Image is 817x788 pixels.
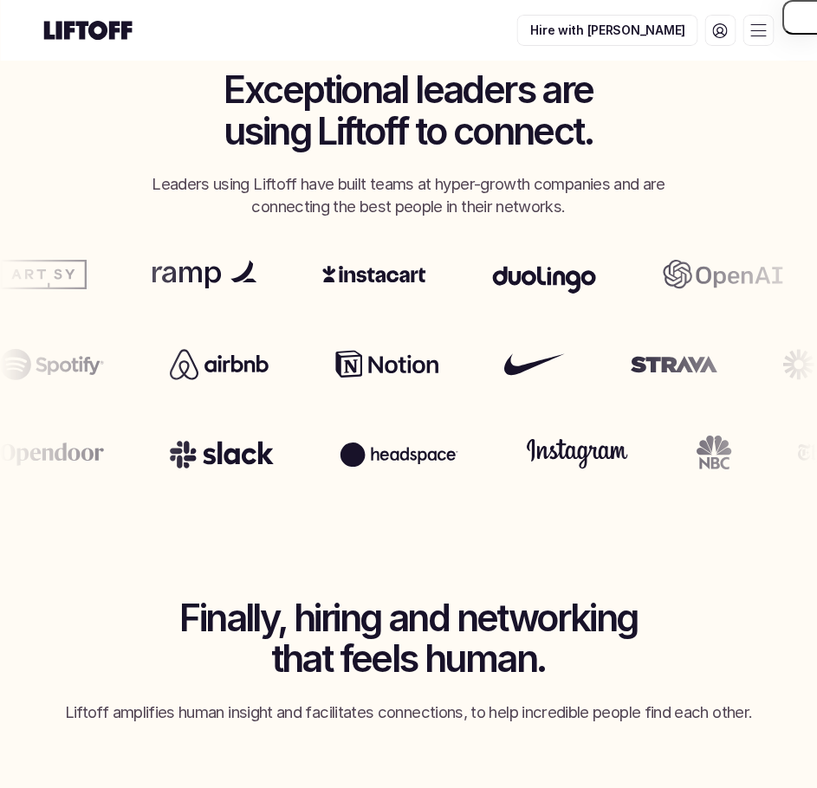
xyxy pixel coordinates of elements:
h2: Exceptional leaders are using Liftoff to connect. [88,69,729,152]
p: Hire with [PERSON_NAME] [530,22,685,40]
h2: Finally, hiring and networking that feels human. [149,597,669,680]
p: Leaders using Liftoff have built teams at hyper-growth companies and are connecting the best peop... [140,173,678,218]
a: Hire with [PERSON_NAME] [516,15,697,46]
p: Liftoff amplifies human insight and facilitates connections, to help incredible people find each ... [22,701,795,724]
